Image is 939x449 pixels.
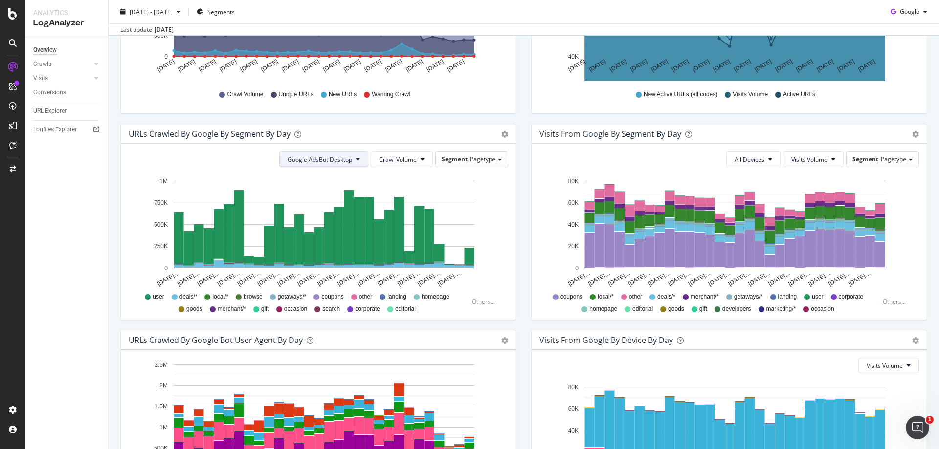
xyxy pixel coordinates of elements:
div: URLs Crawled by Google By Segment By Day [129,129,291,139]
text: [DATE] [650,58,670,73]
div: Others... [472,298,499,306]
a: Logfiles Explorer [33,125,101,135]
button: Google AdsBot Desktop [279,151,368,167]
text: [DATE] [384,58,403,73]
div: LogAnalyzer [33,18,100,29]
span: All Devices [735,155,764,164]
span: goods [186,305,202,313]
div: URL Explorer [33,106,67,116]
text: 80K [568,178,579,185]
div: Conversions [33,87,66,98]
svg: A chart. [539,175,916,288]
div: Visits From Google By Device By Day [539,335,673,345]
span: Visits Volume [867,362,903,370]
text: 500K [154,32,168,39]
span: corporate [355,305,380,313]
div: URLs Crawled by Google bot User Agent By Day [129,335,303,345]
iframe: Intercom live chat [906,416,929,439]
text: 60K [568,199,579,206]
text: [DATE] [177,58,197,73]
text: 40K [568,428,579,434]
span: landing [387,293,406,301]
span: Segment [442,155,468,163]
text: 20K [568,243,579,250]
text: [DATE] [608,58,628,73]
span: homepage [589,305,617,313]
text: [DATE] [671,58,690,73]
span: Crawl Volume [379,155,417,164]
span: corporate [839,293,864,301]
span: goods [668,305,684,313]
span: Segment [852,155,878,163]
text: [DATE] [712,58,732,73]
span: occasion [811,305,834,313]
span: editorial [632,305,653,313]
span: New URLs [329,90,357,99]
span: Pagetype [881,155,906,163]
a: URL Explorer [33,106,101,116]
button: Visits Volume [783,151,844,167]
text: [DATE] [260,58,279,73]
span: Unique URLs [279,90,313,99]
a: Crawls [33,59,91,69]
text: 500K [154,221,168,228]
div: gear [912,131,919,138]
text: 250K [154,243,168,250]
div: Visits from Google By Segment By Day [539,129,681,139]
text: [DATE] [363,58,383,73]
button: Google [887,4,931,20]
span: other [359,293,372,301]
button: [DATE] - [DATE] [116,4,184,20]
span: local/* [212,293,228,301]
span: coupons [560,293,582,301]
text: [DATE] [567,58,586,73]
a: Visits [33,73,91,84]
span: merchant/* [691,293,719,301]
span: user [812,293,823,301]
span: Segments [207,7,235,16]
span: user [153,293,164,301]
text: 1M [159,178,168,185]
text: [DATE] [342,58,362,73]
span: occasion [284,305,307,313]
span: search [322,305,340,313]
div: Last update [120,25,174,34]
text: [DATE] [301,58,321,73]
span: Active URLs [783,90,815,99]
span: [DATE] - [DATE] [130,7,173,16]
div: gear [501,131,508,138]
span: browse [244,293,263,301]
div: Analytics [33,8,100,18]
text: 0 [164,265,168,272]
span: gift [261,305,269,313]
span: Visits Volume [791,155,827,164]
text: 60K [568,406,579,412]
span: getaways/* [734,293,763,301]
button: All Devices [726,151,781,167]
div: [DATE] [155,25,174,34]
span: New Active URLs (all codes) [644,90,717,99]
text: [DATE] [425,58,445,73]
text: [DATE] [795,58,814,73]
text: [DATE] [857,58,876,73]
button: Segments [193,4,239,20]
a: Conversions [33,87,101,98]
span: Visits Volume [733,90,768,99]
span: editorial [395,305,416,313]
span: getaways/* [278,293,307,301]
text: [DATE] [446,58,466,73]
span: local/* [598,293,614,301]
svg: A chart. [129,175,505,288]
span: Warning Crawl [372,90,410,99]
div: Overview [33,45,57,55]
text: [DATE] [218,58,238,73]
text: [DATE] [198,58,217,73]
span: coupons [321,293,343,301]
div: Visits [33,73,48,84]
text: 750K [154,199,168,206]
a: Overview [33,45,101,55]
span: deals/* [657,293,675,301]
div: Others... [883,298,910,306]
